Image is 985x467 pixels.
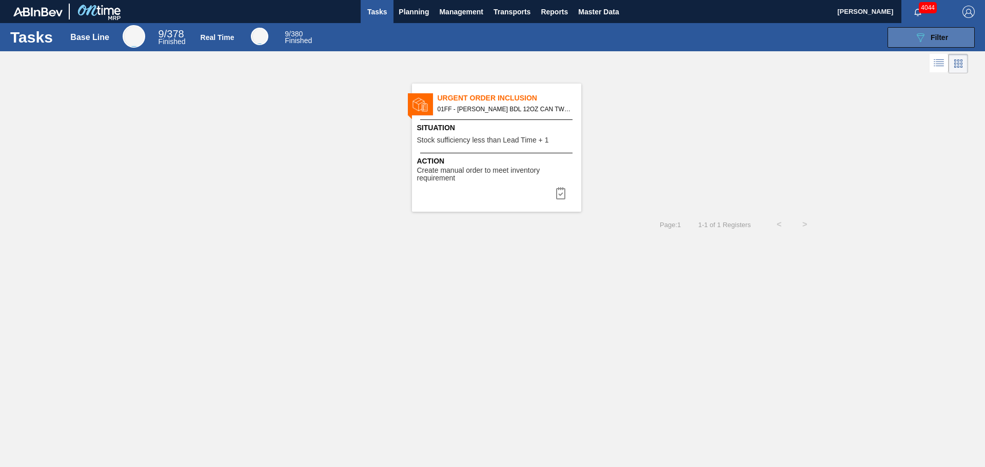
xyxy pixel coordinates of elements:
[10,31,55,43] h1: Tasks
[888,27,975,48] button: Filter
[251,28,268,45] div: Real Time
[548,183,573,204] button: icon-task complete
[417,167,579,182] span: Create manual order to meet inventory requirement
[901,5,934,19] button: Notifications
[399,6,429,18] span: Planning
[159,37,186,46] span: Finished
[438,104,573,115] span: 01FF - CARR BDL 12OZ CAN TWNSTK 30/12 CAN NFL-49ERS
[919,2,937,13] span: 4044
[696,221,751,229] span: 1 - 1 of 1 Registers
[123,25,145,48] div: Base Line
[159,28,164,39] span: 9
[417,156,579,167] span: Action
[578,6,619,18] span: Master Data
[201,33,234,42] div: Real Time
[285,30,289,38] span: 9
[949,54,968,73] div: Card Vision
[285,30,303,38] span: / 380
[962,6,975,18] img: Logout
[159,28,184,39] span: / 378
[439,6,483,18] span: Management
[13,7,63,16] img: TNhmsLtSVTkK8tSr43FrP2fwEKptu5GPRR3wAAAABJRU5ErkJggg==
[285,31,312,44] div: Real Time
[159,30,186,45] div: Base Line
[494,6,530,18] span: Transports
[70,33,109,42] div: Base Line
[438,93,581,104] span: Urgent Order Inclusion
[766,212,792,237] button: <
[555,187,567,199] img: icon-task complete
[412,97,428,112] img: status
[931,33,948,42] span: Filter
[285,36,312,45] span: Finished
[792,212,818,237] button: >
[660,221,681,229] span: Page : 1
[366,6,388,18] span: Tasks
[417,123,579,133] span: Situation
[541,6,568,18] span: Reports
[930,54,949,73] div: List Vision
[417,136,549,144] span: Stock sufficiency less than Lead Time + 1
[548,183,573,204] div: Complete task: 6889225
